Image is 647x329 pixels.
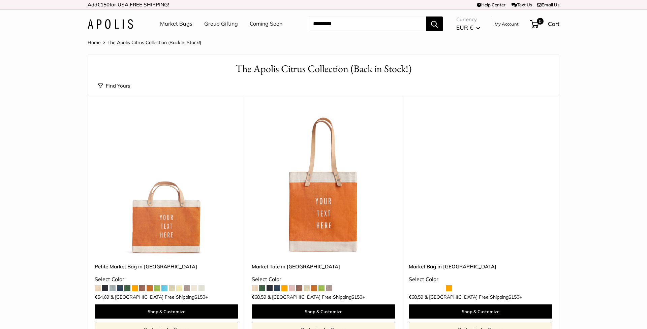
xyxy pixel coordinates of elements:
[97,1,110,8] span: €150
[548,20,559,27] span: Cart
[409,295,423,299] span: €68,59
[456,15,480,24] span: Currency
[194,294,205,300] span: $150
[95,112,238,256] img: description_Make it yours with custom printed text.
[252,295,266,299] span: €68,59
[409,274,552,285] div: Select Color
[252,304,395,319] a: Shop & Customize
[95,274,238,285] div: Select Color
[98,81,130,91] button: Find Yours
[409,112,552,256] a: description_Make it yours with custom, printed text.Market Bag in Citrus
[98,62,549,76] h1: The Apolis Citrus Collection (Back in Stock!)
[456,22,480,33] button: EUR €
[351,294,362,300] span: $150
[252,274,395,285] div: Select Color
[268,295,365,299] span: & [GEOGRAPHIC_DATA] Free Shipping +
[88,19,133,29] img: Apolis
[509,294,519,300] span: $150
[95,295,109,299] span: €54,69
[512,2,532,7] a: Text Us
[477,2,505,7] a: Help Center
[425,295,522,299] span: & [GEOGRAPHIC_DATA] Free Shipping +
[456,24,473,31] span: EUR €
[204,19,238,29] a: Group Gifting
[409,263,552,270] a: Market Bag in [GEOGRAPHIC_DATA]
[95,112,238,256] a: description_Make it yours with custom printed text.Petite Market Bag in Citrus
[95,304,238,319] a: Shop & Customize
[537,2,559,7] a: Email Us
[160,19,192,29] a: Market Bags
[426,17,443,31] button: Search
[252,112,395,256] img: description_Make it yours with custom, printed text.
[88,39,101,45] a: Home
[495,20,519,28] a: My Account
[107,39,201,45] span: The Apolis Citrus Collection (Back in Stock!)
[111,295,208,299] span: & [GEOGRAPHIC_DATA] Free Shipping +
[308,17,426,31] input: Search...
[250,19,282,29] a: Coming Soon
[252,263,395,270] a: Market Tote in [GEOGRAPHIC_DATA]
[252,112,395,256] a: description_Make it yours with custom, printed text.Market Tote in Citrus
[95,263,238,270] a: Petite Market Bag in [GEOGRAPHIC_DATA]
[409,304,552,319] a: Shop & Customize
[530,19,559,29] a: 0 Cart
[537,18,544,25] span: 0
[88,38,201,47] nav: Breadcrumb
